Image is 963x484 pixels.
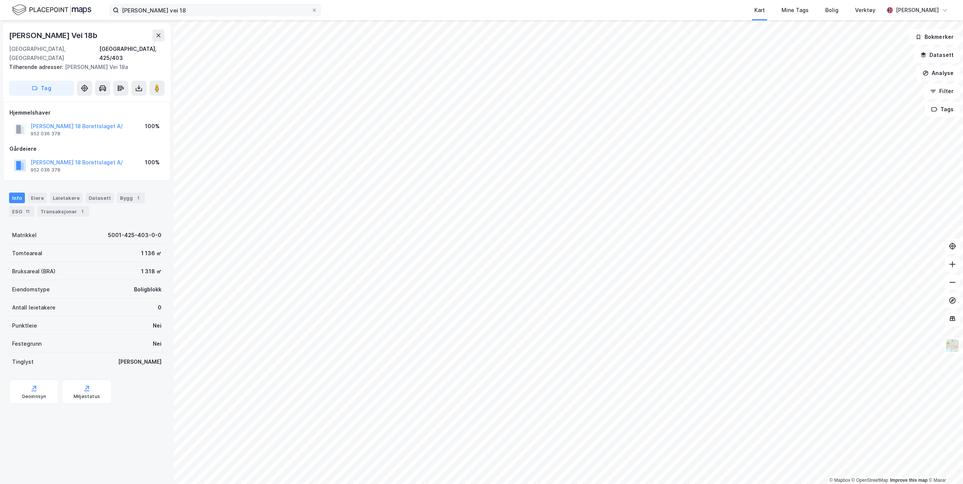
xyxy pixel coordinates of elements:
[158,303,162,312] div: 0
[86,193,114,203] div: Datasett
[12,267,55,276] div: Bruksareal (BRA)
[925,448,963,484] iframe: Chat Widget
[108,231,162,240] div: 5001-425-403-0-0
[119,5,311,16] input: Søk på adresse, matrikkel, gårdeiere, leietakere eller personer
[896,6,939,15] div: [PERSON_NAME]
[781,6,809,15] div: Mine Tags
[914,47,960,63] button: Datasett
[9,63,158,72] div: [PERSON_NAME] Vei 18a
[9,29,99,41] div: [PERSON_NAME] Vei 18b
[31,167,60,173] div: 952 036 378
[22,394,46,400] div: Geoinnsyn
[145,158,160,167] div: 100%
[134,194,142,202] div: 1
[12,321,37,330] div: Punktleie
[9,108,164,117] div: Hjemmelshaver
[754,6,765,15] div: Kart
[12,339,42,348] div: Festegrunn
[145,122,160,131] div: 100%
[909,29,960,44] button: Bokmerker
[9,144,164,153] div: Gårdeiere
[134,285,162,294] div: Boligblokk
[153,321,162,330] div: Nei
[855,6,875,15] div: Verktøy
[28,193,47,203] div: Eiere
[829,478,850,483] a: Mapbox
[141,249,162,258] div: 1 136 ㎡
[890,478,928,483] a: Improve this map
[50,193,83,203] div: Leietakere
[9,81,74,96] button: Tag
[99,44,165,63] div: [GEOGRAPHIC_DATA], 425/403
[916,66,960,81] button: Analyse
[924,84,960,99] button: Filter
[24,208,31,215] div: 11
[31,131,60,137] div: 952 036 378
[78,208,86,215] div: 1
[12,357,34,366] div: Tinglyst
[9,193,25,203] div: Info
[945,338,960,353] img: Z
[37,206,89,217] div: Transaksjoner
[12,303,55,312] div: Antall leietakere
[9,64,65,70] span: Tilhørende adresser:
[117,193,145,203] div: Bygg
[12,285,50,294] div: Eiendomstype
[118,357,162,366] div: [PERSON_NAME]
[9,44,99,63] div: [GEOGRAPHIC_DATA], [GEOGRAPHIC_DATA]
[141,267,162,276] div: 1 318 ㎡
[12,3,91,17] img: logo.f888ab2527a4732fd821a326f86c7f29.svg
[825,6,838,15] div: Bolig
[74,394,100,400] div: Miljøstatus
[852,478,888,483] a: OpenStreetMap
[9,206,34,217] div: ESG
[12,249,42,258] div: Tomteareal
[153,339,162,348] div: Nei
[12,231,37,240] div: Matrikkel
[925,102,960,117] button: Tags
